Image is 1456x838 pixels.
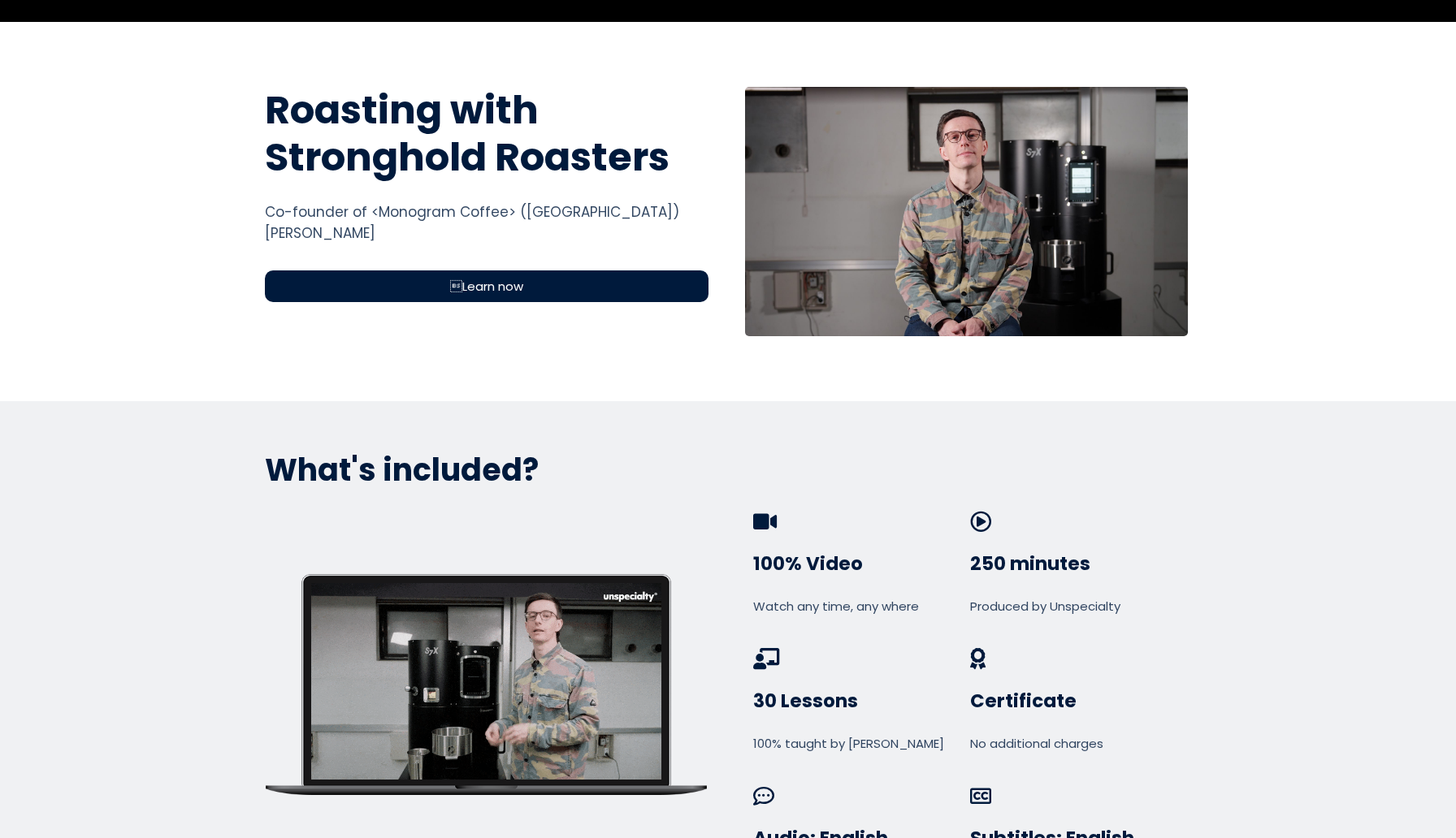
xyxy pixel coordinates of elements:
[753,597,964,616] div: Watch any time, any where
[450,277,523,296] span: Learn now
[970,552,1181,577] h3: 250 minutes
[970,597,1181,616] div: Produced by Unspecialty
[753,552,964,577] h3: 100% Video
[970,734,1181,753] div: No additional charges
[265,201,708,244] div: Co-founder of <Monogram Coffee> ([GEOGRAPHIC_DATA]) [PERSON_NAME]
[970,689,1181,714] h3: Certificate
[753,734,964,753] div: 100% taught by [PERSON_NAME]
[265,87,708,180] h1: Roasting with Stronghold Roasters
[753,689,964,714] h3: 30 Lessons
[265,450,1191,490] p: What's included?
